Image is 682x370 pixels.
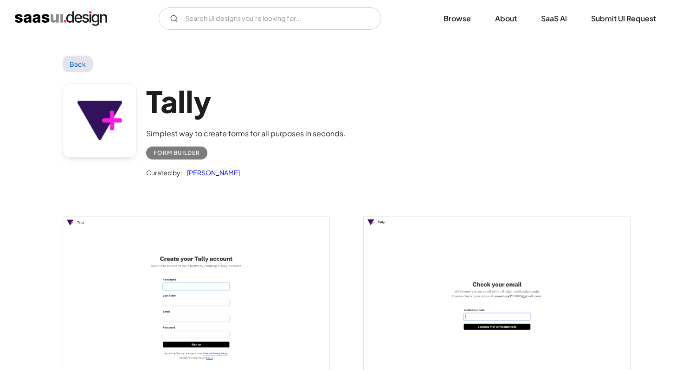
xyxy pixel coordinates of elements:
a: About [484,8,528,29]
form: Email Form [159,7,381,30]
div: Curated by: [146,167,182,178]
div: Simplest way to create forms for all purposes in seconds. [146,128,346,139]
div: Form Builder [154,147,200,159]
a: SaaS Ai [530,8,578,29]
a: home [15,11,107,26]
h1: Tally [146,83,346,119]
a: [PERSON_NAME] [182,167,240,178]
a: Back [63,56,93,72]
input: Search UI designs you're looking for... [159,7,381,30]
a: Browse [432,8,482,29]
a: Submit UI Request [580,8,667,29]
